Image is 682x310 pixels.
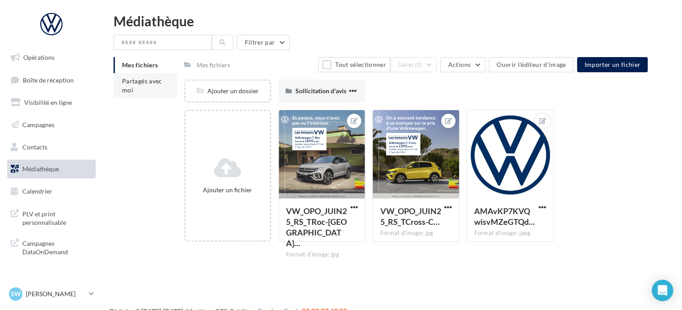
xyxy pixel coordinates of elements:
div: Mes fichiers [197,61,230,70]
a: Campagnes DataOnDemand [5,234,97,260]
a: Opérations [5,48,97,67]
button: Importer un fichier [577,57,648,72]
div: Open Intercom Messenger [652,280,673,301]
span: VW_OPO_JUIN25_RS_TCross-CARRE [380,206,441,227]
span: VW_OPO_JUIN25_RS_TRoc-CARRE [286,206,347,248]
span: Campagnes [22,121,55,128]
div: Format d'image: jpeg [474,229,546,237]
button: Gérer(0) [390,57,437,72]
span: Boîte de réception [23,76,74,83]
div: Ajouter un dossier [185,87,270,95]
a: Médiathèque [5,160,97,178]
span: Médiathèque [22,165,59,173]
span: (0) [415,61,422,68]
a: Visibilité en ligne [5,93,97,112]
span: Mes fichiers [122,61,158,69]
span: AMAvKP7KVQwisvMZeGTQd5RgUlrIbThAKCB5lvT5DL0rLk-AdjSAMc9eQFrKb5X6ENhyy0kW9vnWW0x0pw=s0 [474,206,535,227]
span: Importer un fichier [584,61,640,68]
div: Médiathèque [114,14,671,28]
button: Filtrer par [237,35,290,50]
span: PLV et print personnalisable [22,208,92,227]
span: Sollicitation d'avis [295,87,346,95]
button: Ouvrir l'éditeur d'image [489,57,573,72]
div: Format d'image: jpg [286,251,358,259]
div: Ajouter un fichier [189,186,266,194]
span: Visibilité en ligne [24,99,72,106]
a: SW [PERSON_NAME] [7,285,96,302]
span: Actions [448,61,470,68]
button: Actions [440,57,485,72]
span: SW [11,289,21,298]
a: PLV et print personnalisable [5,204,97,231]
span: Partagés avec moi [122,77,162,94]
p: [PERSON_NAME] [26,289,85,298]
a: Contacts [5,138,97,157]
button: Tout sélectionner [318,57,390,72]
a: Boîte de réception [5,70,97,90]
div: Format d'image: jpg [380,229,452,237]
span: Contacts [22,143,47,150]
a: Calendrier [5,182,97,201]
span: Calendrier [22,187,52,195]
span: Campagnes DataOnDemand [22,237,92,256]
span: Opérations [23,54,55,61]
a: Campagnes [5,116,97,134]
